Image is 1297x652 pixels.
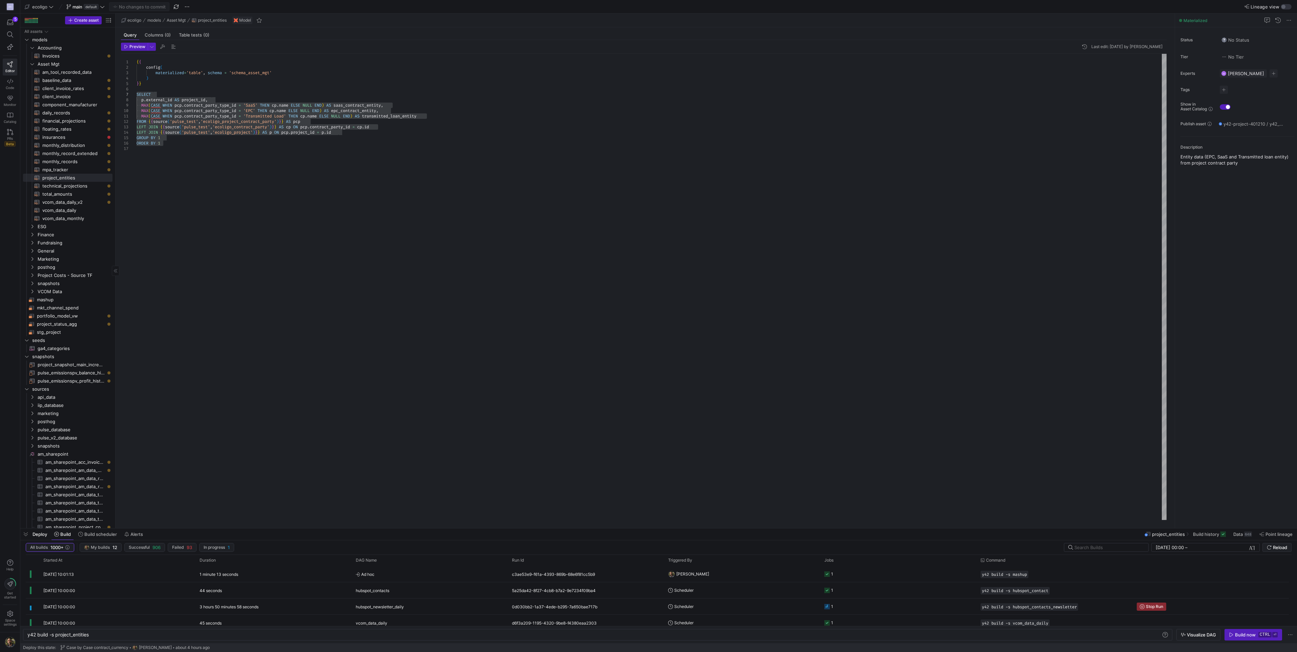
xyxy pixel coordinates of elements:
[23,466,112,474] a: am_sharepoint_am_data_mpa_detail​​​​​​​​​
[38,239,111,247] span: Fundraising
[3,1,17,13] a: EG
[121,81,128,86] div: 5
[45,466,105,474] span: am_sharepoint_am_data_mpa_detail​​​​​​​​​
[121,103,128,108] div: 9
[182,108,184,113] span: .
[121,86,128,92] div: 6
[3,557,17,574] button: Help
[30,545,48,550] span: All builds
[38,60,111,68] span: Asset Mgt
[23,523,112,531] a: am_sharepoint_project_costs_aar_detail​​​​​​​​​
[1265,531,1293,537] span: Point lineage
[51,528,74,540] button: Build
[3,575,17,602] button: Getstarted
[139,645,172,650] span: [PERSON_NAME]
[148,103,151,108] span: (
[182,97,205,103] span: project_id
[3,635,17,649] button: https://storage.googleapis.com/y42-prod-data-exchange/images/7e7RzXvUWcEhWhf8BYUbRCghczaQk4zBh2Nv...
[23,76,112,84] a: baseline_data​​​​​​​​​​
[129,545,150,550] span: Successful
[23,68,112,76] a: am_tool_recorded_data​​​​​​​​​​
[23,52,112,60] div: Press SPACE to select this row.
[239,108,241,113] span: =
[1221,71,1227,76] div: AR
[260,103,269,108] span: THEN
[272,103,276,108] span: cp
[23,84,112,92] div: Press SPACE to select this row.
[23,125,112,133] a: floating_rates​​​​​​​​​​
[1233,531,1243,537] span: Data
[121,70,128,75] div: 3
[508,566,664,582] div: c3ae53e9-f61a-4393-869b-68e6f81cc5b9
[3,16,17,28] button: 5
[42,117,105,125] span: financial_projections​​​​​​​​​​
[23,117,112,125] a: financial_projections​​​​​​​​​​
[145,33,171,37] span: Columns
[1156,545,1184,550] input: Start datetime
[45,499,105,507] span: am_sharepoint_am_data_table_fx​​​​​​​​​
[23,190,112,198] a: total_amounts​​​​​​​​​​
[137,92,151,97] span: SELECT
[38,410,111,417] span: marketing
[208,70,222,75] span: schema
[23,296,112,304] a: mashup​​​​​​​​​​
[124,33,137,37] span: Query
[65,16,102,24] button: Create asset
[80,543,122,552] button: https://storage.googleapis.com/y42-prod-data-exchange/images/7e7RzXvUWcEhWhf8BYUbRCghczaQk4zBh2Nv...
[1187,632,1216,637] span: Visualize DAG
[5,69,15,73] span: Editor
[42,166,105,174] span: mpa_tracker​​​​​​​​​​
[184,108,236,113] span: contract_party_type_id
[42,133,105,141] span: insurances​​​​​​​​​​
[1258,632,1272,637] kbd: ctrl
[165,33,171,37] span: (0)
[172,545,184,550] span: Failed
[50,545,64,550] span: 1000+
[229,70,272,75] span: 'schema_asset_mgt'
[23,458,112,466] a: am_sharepoint_acc_invoices_consolidated_tab​​​​​​​​​
[3,92,17,109] a: Monitor
[1256,528,1296,540] button: Point lineage
[121,43,148,51] button: Preview
[37,312,105,320] span: portfolio_model_vw​​​​​​​​​​
[1091,44,1162,49] div: Last edit: [DATE] by [PERSON_NAME]
[174,108,182,113] span: pcp
[1221,54,1227,60] img: No tier
[121,92,128,97] div: 7
[38,450,111,458] span: am_sharepoint​​​​​​​​
[508,599,664,614] div: 0d030bb2-1a37-4ede-b295-7a650bae717b
[23,174,112,182] a: project_entities​​​​​​​​​​
[274,108,276,113] span: .
[42,125,105,133] span: floating_rates​​​​​​​​​​
[23,304,112,312] a: mkt_channel_spend​​​​​​​​​​
[23,369,112,377] a: pulse_emissionspv_balance_historical​​​​​​​
[168,543,197,552] button: Failed93
[322,103,324,108] span: )
[112,545,117,550] span: 12
[45,523,105,531] span: am_sharepoint_project_costs_aar_detail​​​​​​​​​
[174,103,182,108] span: pcp
[3,126,17,149] a: PRsBeta
[1190,528,1229,540] button: Build history
[228,545,230,550] span: 1
[42,158,105,166] span: monthly_records​​​​​​​​​​
[42,174,105,182] span: project_entities​​​​​​​​​​
[23,206,112,214] a: vcom_data_daily​​​​​​​​​​
[239,103,241,108] span: =
[381,103,383,108] span: ,
[91,545,110,550] span: My builds
[1273,545,1287,550] span: Reload
[139,59,141,65] span: {
[23,344,112,352] a: ga4_categories​​​​​​
[37,296,105,304] span: mashup​​​​​​​​​​
[32,336,111,344] span: seeds
[38,255,111,263] span: Marketing
[239,18,251,23] span: Model
[38,426,111,434] span: pulse_database
[38,263,111,271] span: posthog
[243,103,258,108] span: 'SaaS'
[1146,604,1163,609] span: Stop Run
[1262,543,1292,552] button: Reload
[303,103,312,108] span: NULL
[45,507,105,515] span: am_sharepoint_am_data_table_gef​​​​​​​​​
